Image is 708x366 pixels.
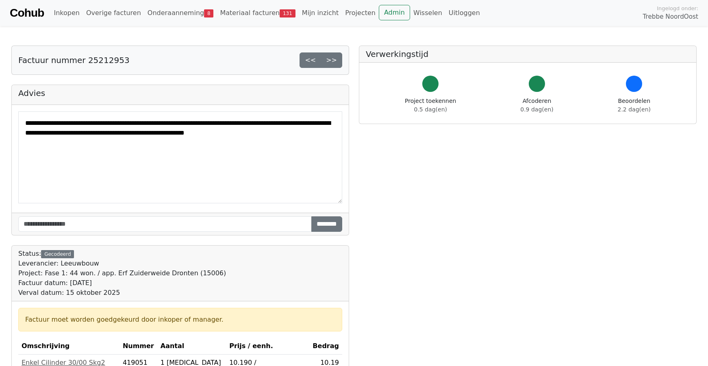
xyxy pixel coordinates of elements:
div: Factuur moet worden goedgekeurd door inkoper of manager. [25,315,335,325]
div: Status: [18,249,226,298]
div: Verval datum: 15 oktober 2025 [18,288,226,298]
a: Inkopen [50,5,83,21]
h5: Factuur nummer 25212953 [18,55,130,65]
a: Mijn inzicht [299,5,342,21]
div: Gecodeerd [41,250,74,258]
a: Overige facturen [83,5,144,21]
span: Trebbe NoordOost [643,12,698,22]
span: 131 [280,9,295,17]
a: Admin [379,5,410,20]
span: 0.5 dag(en) [414,106,447,113]
span: 0.9 dag(en) [520,106,553,113]
th: Bedrag [309,338,342,355]
div: Leverancier: Leeuwbouw [18,259,226,268]
a: Materiaal facturen131 [217,5,298,21]
a: Uitloggen [445,5,483,21]
div: Factuur datum: [DATE] [18,278,226,288]
span: 2.2 dag(en) [618,106,651,113]
h5: Verwerkingstijd [366,49,690,59]
span: Ingelogd onder: [657,4,698,12]
a: Wisselen [410,5,445,21]
a: Cohub [10,3,44,23]
a: << [300,52,321,68]
th: Nummer [119,338,157,355]
th: Omschrijving [18,338,119,355]
div: Project toekennen [405,97,456,114]
a: Projecten [342,5,379,21]
th: Aantal [157,338,226,355]
a: >> [321,52,342,68]
div: Afcoderen [520,97,553,114]
a: Onderaanneming8 [144,5,217,21]
div: Project: Fase 1: 44 won. / app. Erf Zuiderweide Dronten (15006) [18,268,226,278]
th: Prijs / eenh. [226,338,309,355]
h5: Advies [18,88,342,98]
div: Beoordelen [618,97,651,114]
span: 8 [204,9,213,17]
